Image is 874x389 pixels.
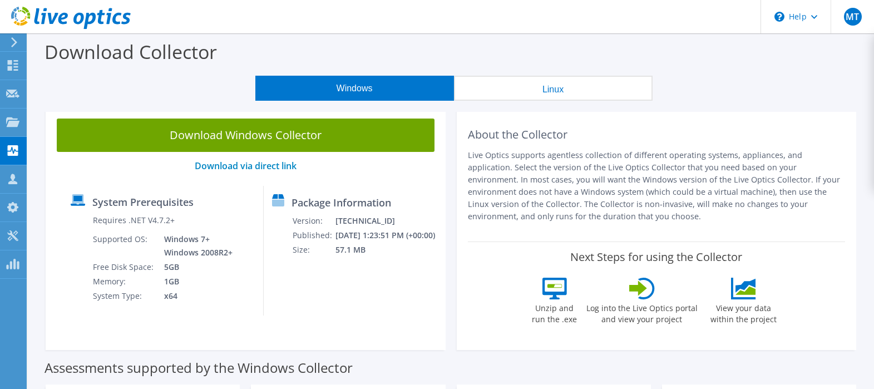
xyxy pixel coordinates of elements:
label: Next Steps for using the Collector [570,250,742,264]
span: MT [844,8,862,26]
td: Free Disk Space: [92,260,156,274]
td: Supported OS: [92,232,156,260]
td: 5GB [156,260,235,274]
td: 1GB [156,274,235,289]
label: Log into the Live Optics portal and view your project [586,299,698,325]
td: [TECHNICAL_ID] [335,214,441,228]
td: System Type: [92,289,156,303]
td: x64 [156,289,235,303]
label: Package Information [292,197,391,208]
label: Requires .NET V4.7.2+ [93,215,175,226]
td: Memory: [92,274,156,289]
button: Windows [255,76,454,101]
p: Live Optics supports agentless collection of different operating systems, appliances, and applica... [468,149,846,223]
a: Download via direct link [195,160,297,172]
svg: \n [774,12,784,22]
td: Size: [292,243,335,257]
label: Unzip and run the .exe [529,299,580,325]
a: Download Windows Collector [57,119,434,152]
label: Download Collector [45,39,217,65]
td: Published: [292,228,335,243]
h2: About the Collector [468,128,846,141]
td: Windows 7+ Windows 2008R2+ [156,232,235,260]
label: System Prerequisites [92,196,194,208]
button: Linux [454,76,653,101]
td: Version: [292,214,335,228]
td: [DATE] 1:23:51 PM (+00:00) [335,228,441,243]
td: 57.1 MB [335,243,441,257]
label: View your data within the project [704,299,784,325]
label: Assessments supported by the Windows Collector [45,362,353,373]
